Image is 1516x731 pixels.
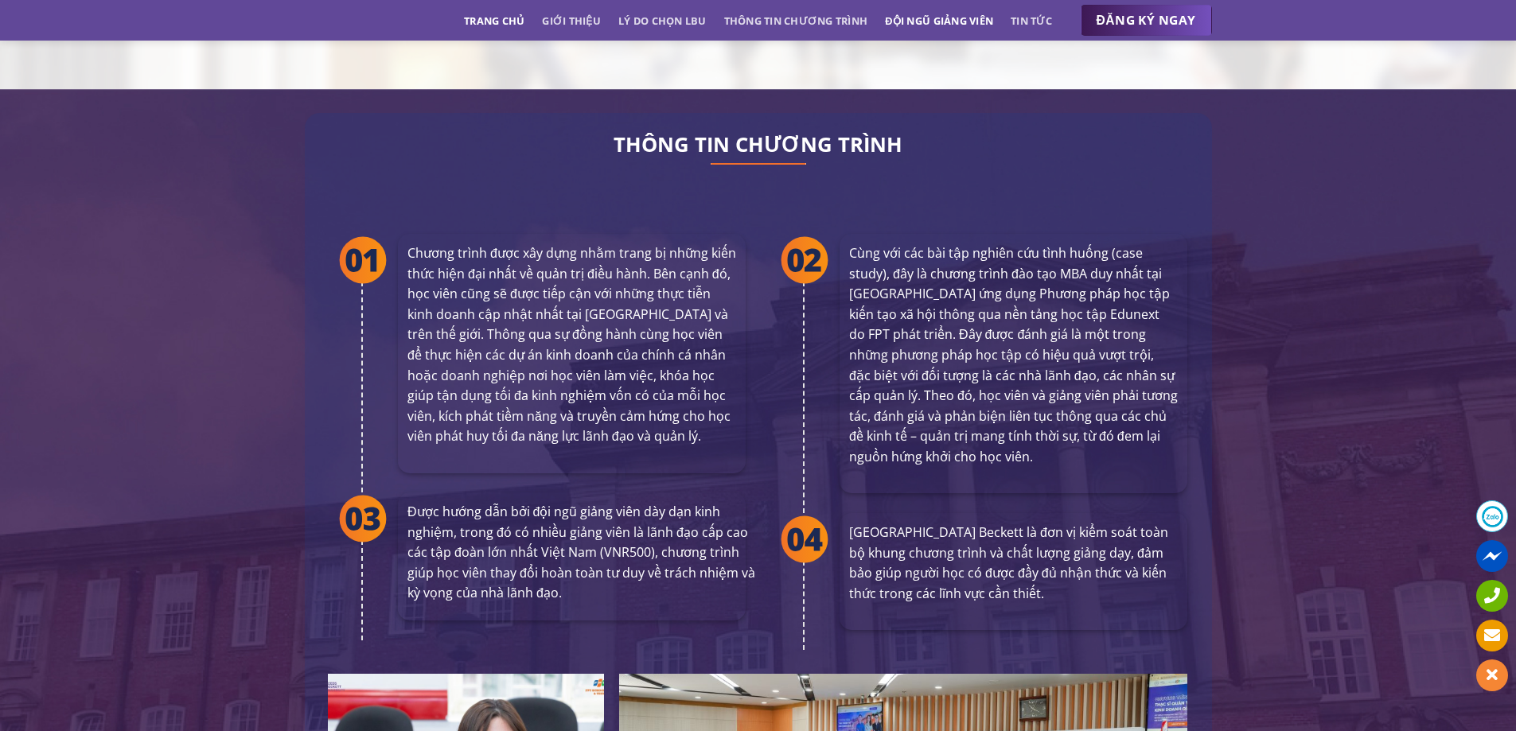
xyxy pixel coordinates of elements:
[618,6,707,35] a: Lý do chọn LBU
[885,6,993,35] a: Đội ngũ giảng viên
[1081,5,1212,37] a: ĐĂNG KÝ NGAY
[1097,10,1196,30] span: ĐĂNG KÝ NGAY
[407,502,755,604] p: Được hướng dẫn bởi đội ngũ giảng viên dày dạn kinh nghiệm, trong đó có nhiều giảng viên là lãnh đ...
[1011,6,1052,35] a: Tin tức
[464,6,524,35] a: Trang chủ
[407,243,736,447] p: Chương trình được xây dựng nhằm trang bị những kiến thức hiện đại nhất về quản trị điều hành. Bên...
[724,6,868,35] a: Thông tin chương trình
[542,6,601,35] a: Giới thiệu
[849,243,1178,468] p: Cùng với các bài tập nghiên cứu tình huống (case study), đây là chương trình đào tạo MBA duy nhất...
[329,137,1188,153] h2: THÔNG TIN CHƯƠNG TRÌNH
[711,163,806,165] img: line-lbu.jpg
[849,523,1178,604] p: [GEOGRAPHIC_DATA] Beckett là đơn vị kiểm soát toàn bộ khung chương trình và chất lượng giảng dạy,...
